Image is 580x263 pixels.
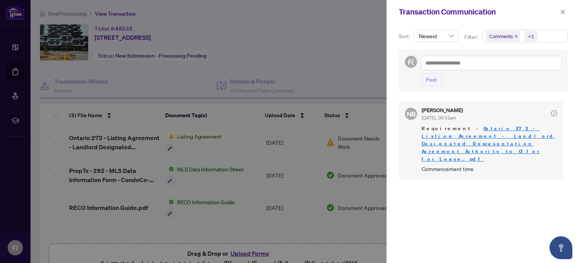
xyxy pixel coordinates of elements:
button: Open asap [549,236,572,259]
span: NB [406,108,416,119]
p: Sort: [399,32,411,40]
div: Transaction Communication [399,6,558,18]
span: F( [408,56,414,67]
a: Ontario 272 - Listing Agreement - Landlord Designated Representation Agreement Authority to Offer... [422,125,555,162]
p: Filter: [464,33,479,41]
button: Post [421,73,442,86]
h5: [PERSON_NAME] [422,108,463,113]
span: Requirement - [422,125,557,163]
span: [DATE], 09:31am [422,115,456,121]
span: Comments [486,31,520,42]
div: +1 [528,32,534,40]
span: close [560,9,565,15]
span: check-circle [551,110,557,116]
span: Newest [419,30,454,42]
span: Commencement time [422,165,557,173]
span: Comments [489,32,513,40]
span: close [514,34,518,38]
